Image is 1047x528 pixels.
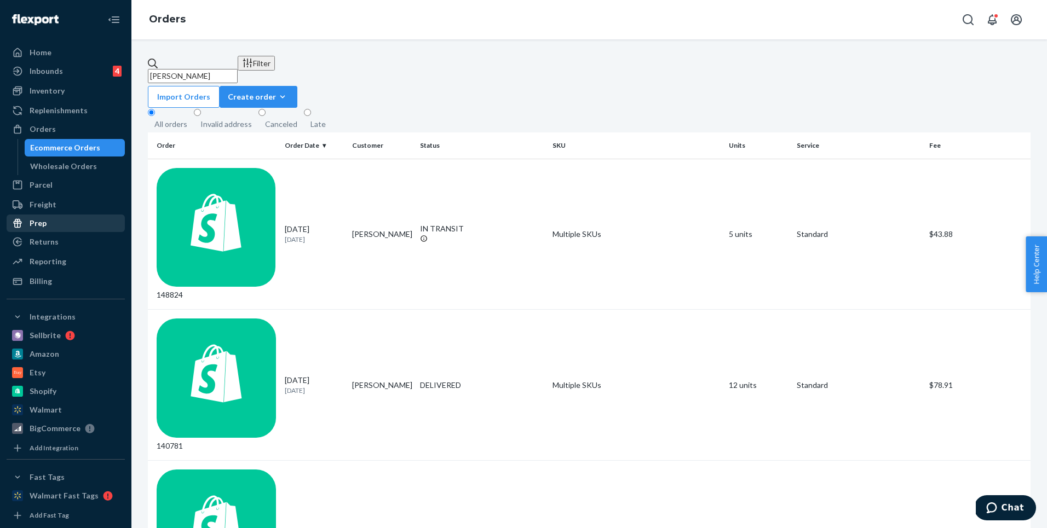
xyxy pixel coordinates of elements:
[7,62,125,80] a: Inbounds4
[30,105,88,116] div: Replenishments
[30,66,63,77] div: Inbounds
[416,132,548,159] th: Status
[30,349,59,359] div: Amazon
[12,14,59,25] img: Flexport logo
[7,401,125,419] a: Walmart
[238,56,275,71] button: Filter
[548,310,724,461] td: Multiple SKUs
[7,196,125,213] a: Freight
[310,119,326,130] div: Late
[30,85,65,96] div: Inventory
[797,380,921,391] p: Standard
[157,318,276,451] div: 140781
[7,468,125,486] button: Fast Tags
[348,159,416,310] td: [PERSON_NAME]
[548,159,724,310] td: Multiple SKUs
[149,13,186,25] a: Orders
[30,47,51,58] div: Home
[304,109,311,116] input: Late
[285,375,344,395] div: [DATE]
[220,86,297,108] button: Create order
[7,120,125,138] a: Orders
[352,141,411,150] div: Customer
[30,161,97,172] div: Wholesale Orders
[113,66,122,77] div: 4
[724,132,792,159] th: Units
[30,443,78,452] div: Add Integration
[30,276,52,287] div: Billing
[200,119,252,130] div: Invalid address
[25,158,125,175] a: Wholesale Orders
[265,119,297,130] div: Canceled
[194,109,201,116] input: Invalid address
[30,218,47,229] div: Prep
[228,91,289,102] div: Create order
[7,82,125,100] a: Inventory
[792,132,925,159] th: Service
[30,236,59,247] div: Returns
[148,69,238,83] input: Search orders
[30,386,56,397] div: Shopify
[7,233,125,251] a: Returns
[157,168,276,301] div: 148824
[7,345,125,363] a: Amazon
[30,330,61,341] div: Sellbrite
[30,404,62,415] div: Walmart
[957,9,979,31] button: Open Search Box
[7,176,125,194] a: Parcel
[30,510,69,520] div: Add Fast Tag
[258,109,266,116] input: Canceled
[420,380,544,391] div: DELIVERED
[7,442,125,455] a: Add Integration
[7,509,125,522] a: Add Fast Tag
[976,495,1036,523] iframe: Opens a widget where you can chat to one of our agents
[30,311,76,322] div: Integrations
[148,132,280,159] th: Order
[140,4,194,36] ol: breadcrumbs
[154,119,187,130] div: All orders
[30,367,45,378] div: Etsy
[420,223,544,234] div: IN TRANSIT
[7,364,125,381] a: Etsy
[925,310,1031,461] td: $78.91
[25,139,125,156] a: Ecommerce Orders
[30,256,66,267] div: Reporting
[1005,9,1027,31] button: Open account menu
[7,272,125,290] a: Billing
[30,423,80,434] div: BigCommerce
[7,327,125,344] a: Sellbrite
[7,102,125,119] a: Replenishments
[242,57,271,69] div: Filter
[925,159,1031,310] td: $43.88
[30,179,53,190] div: Parcel
[981,9,1003,31] button: Open notifications
[7,214,125,232] a: Prep
[548,132,724,159] th: SKU
[30,472,65,483] div: Fast Tags
[7,382,125,400] a: Shopify
[7,487,125,504] a: Walmart Fast Tags
[285,386,344,395] p: [DATE]
[285,235,344,244] p: [DATE]
[30,124,56,135] div: Orders
[925,132,1031,159] th: Fee
[148,86,220,108] button: Import Orders
[280,132,348,159] th: Order Date
[30,490,99,501] div: Walmart Fast Tags
[30,199,56,210] div: Freight
[285,224,344,244] div: [DATE]
[724,159,792,310] td: 5 units
[797,229,921,240] p: Standard
[1026,236,1047,292] button: Help Center
[148,109,155,116] input: All orders
[724,310,792,461] td: 12 units
[7,44,125,61] a: Home
[7,308,125,326] button: Integrations
[348,310,416,461] td: [PERSON_NAME]
[30,142,100,153] div: Ecommerce Orders
[7,253,125,270] a: Reporting
[103,9,125,31] button: Close Navigation
[7,420,125,437] a: BigCommerce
